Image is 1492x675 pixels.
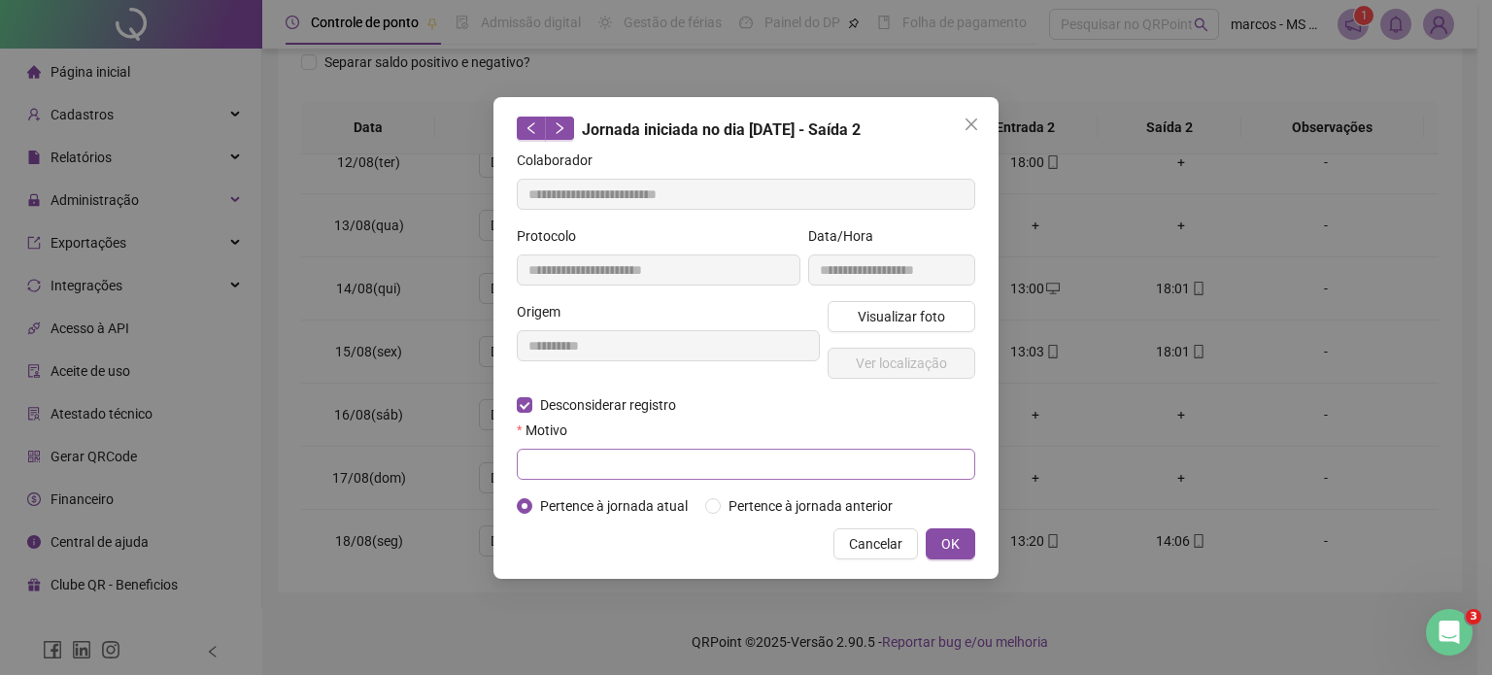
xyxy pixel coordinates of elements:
div: Jornada iniciada no dia [DATE] - Saída 2 [517,117,975,142]
span: OK [941,533,960,555]
label: Origem [517,301,573,322]
span: left [525,121,538,135]
button: Close [956,109,987,140]
span: Visualizar foto [858,306,945,327]
span: Cancelar [849,533,902,555]
button: left [517,117,546,140]
span: Desconsiderar registro [532,394,684,416]
label: Colaborador [517,150,605,171]
button: Cancelar [833,528,918,559]
span: Pertence à jornada atual [532,495,695,517]
button: Visualizar foto [828,301,975,332]
span: Pertence à jornada anterior [721,495,900,517]
button: OK [926,528,975,559]
button: Ver localização [828,348,975,379]
span: close [964,117,979,132]
span: right [553,121,566,135]
label: Protocolo [517,225,589,247]
label: Data/Hora [808,225,886,247]
label: Motivo [517,420,580,441]
iframe: Intercom live chat [1426,609,1473,656]
span: 3 [1466,609,1481,624]
button: right [545,117,574,140]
